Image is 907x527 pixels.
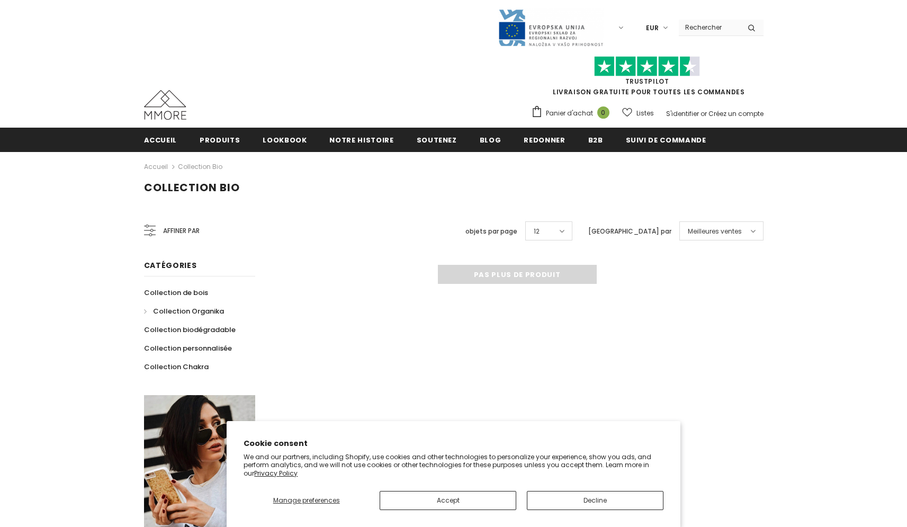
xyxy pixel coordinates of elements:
[254,469,298,478] a: Privacy Policy
[625,77,669,86] a: TrustPilot
[263,128,307,151] a: Lookbook
[498,23,604,32] a: Javni Razpis
[498,8,604,47] img: Javni Razpis
[480,135,501,145] span: Blog
[144,160,168,173] a: Accueil
[701,109,707,118] span: or
[524,128,565,151] a: Redonner
[622,104,654,122] a: Listes
[646,23,659,33] span: EUR
[329,135,393,145] span: Notre histoire
[244,438,663,449] h2: Cookie consent
[524,135,565,145] span: Redonner
[144,135,177,145] span: Accueil
[144,320,236,339] a: Collection biodégradable
[144,288,208,298] span: Collection de bois
[679,20,740,35] input: Search Site
[163,225,200,237] span: Affiner par
[534,226,540,237] span: 12
[144,260,197,271] span: Catégories
[465,226,517,237] label: objets par page
[244,453,663,478] p: We and our partners, including Shopify, use cookies and other technologies to personalize your ex...
[200,135,240,145] span: Produits
[588,226,671,237] label: [GEOGRAPHIC_DATA] par
[153,306,224,316] span: Collection Organika
[144,128,177,151] a: Accueil
[666,109,699,118] a: S'identifier
[636,108,654,119] span: Listes
[144,339,232,358] a: Collection personnalisée
[200,128,240,151] a: Produits
[144,283,208,302] a: Collection de bois
[531,105,615,121] a: Panier d'achat 0
[594,56,700,77] img: Faites confiance aux étoiles pilotes
[588,128,603,151] a: B2B
[417,135,457,145] span: soutenez
[531,61,764,96] span: LIVRAISON GRATUITE POUR TOUTES LES COMMANDES
[144,90,186,120] img: Cas MMORE
[244,491,369,510] button: Manage preferences
[144,362,209,372] span: Collection Chakra
[144,325,236,335] span: Collection biodégradable
[263,135,307,145] span: Lookbook
[480,128,501,151] a: Blog
[417,128,457,151] a: soutenez
[329,128,393,151] a: Notre histoire
[527,491,663,510] button: Decline
[626,128,706,151] a: Suivi de commande
[588,135,603,145] span: B2B
[178,162,222,171] a: Collection Bio
[144,343,232,353] span: Collection personnalisée
[380,491,516,510] button: Accept
[144,358,209,376] a: Collection Chakra
[626,135,706,145] span: Suivi de commande
[144,302,224,320] a: Collection Organika
[597,106,609,119] span: 0
[688,226,742,237] span: Meilleures ventes
[273,496,340,505] span: Manage preferences
[546,108,593,119] span: Panier d'achat
[144,180,240,195] span: Collection Bio
[708,109,764,118] a: Créez un compte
